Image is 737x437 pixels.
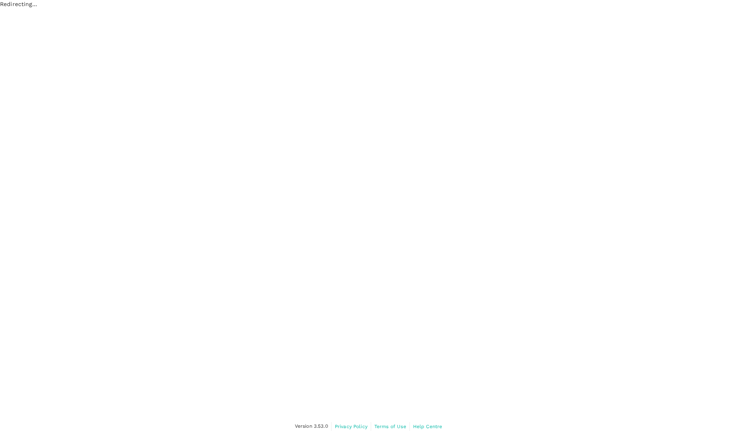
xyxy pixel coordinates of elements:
a: Help Centre [413,422,443,431]
span: Help Centre [413,424,443,429]
a: Privacy Policy [335,422,367,431]
span: Privacy Policy [335,424,367,429]
span: Terms of Use [374,424,406,429]
a: Terms of Use [374,422,406,431]
span: Version 3.53.0 [295,422,328,431]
